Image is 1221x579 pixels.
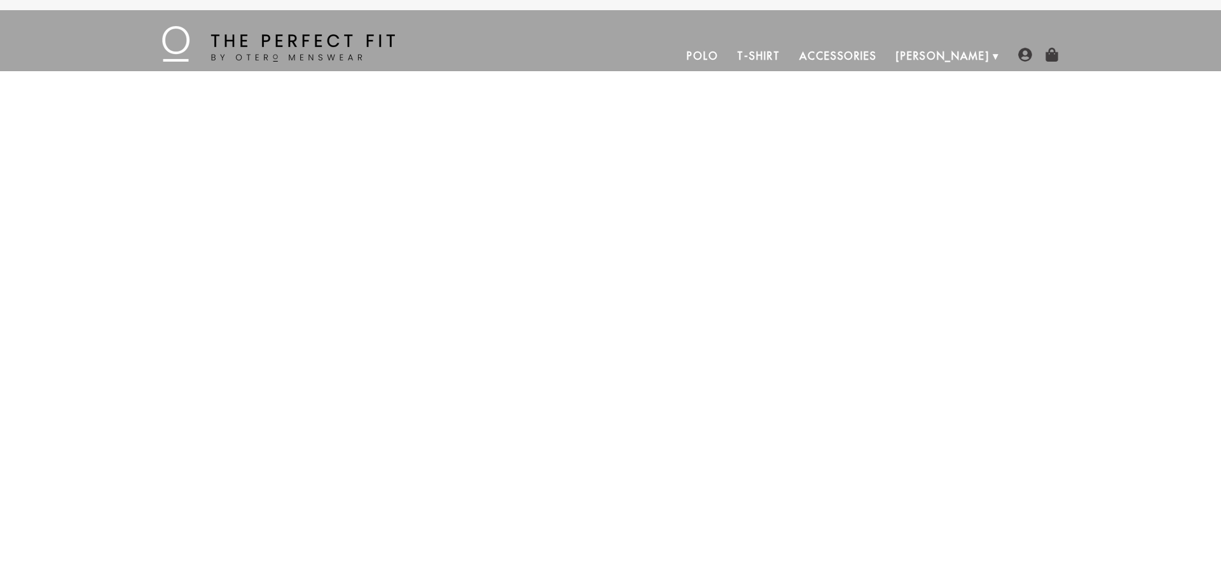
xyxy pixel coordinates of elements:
a: Polo [677,41,728,71]
img: shopping-bag-icon.png [1045,48,1059,62]
img: The Perfect Fit - by Otero Menswear - Logo [162,26,395,62]
img: user-account-icon.png [1018,48,1032,62]
a: Accessories [790,41,886,71]
a: [PERSON_NAME] [886,41,999,71]
a: T-Shirt [728,41,789,71]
